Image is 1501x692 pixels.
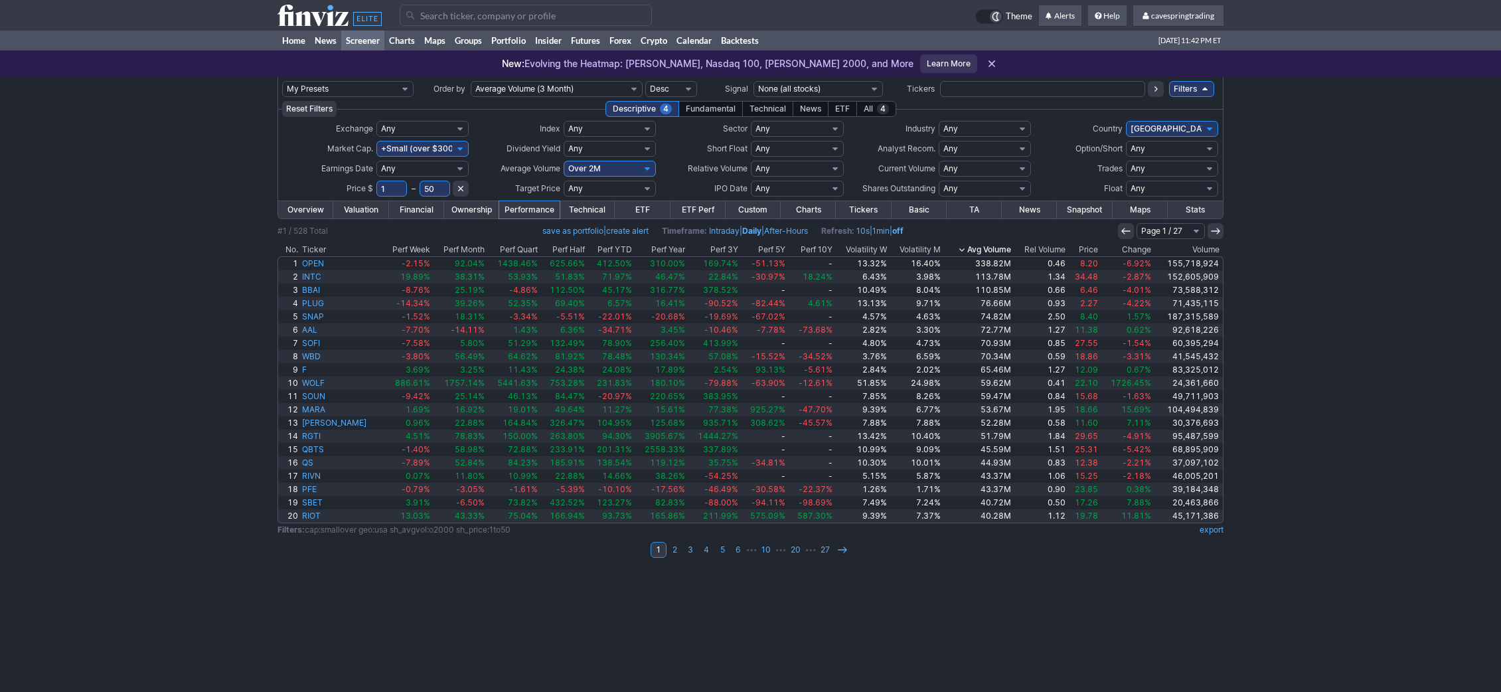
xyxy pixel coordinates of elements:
span: 25.19% [455,285,485,295]
span: 132.49% [550,338,585,348]
a: 2.84% [834,363,889,377]
span: -1.54% [1123,338,1151,348]
span: 27.55 [1075,338,1098,348]
span: 1.57% [1127,311,1151,321]
a: -34.71% [587,323,634,337]
a: 27.55 [1067,337,1100,350]
a: -3.34% [487,310,540,323]
a: 70.93M [943,337,1013,350]
a: 22.84% [687,270,740,284]
a: 4.63% [889,310,943,323]
a: 413.99% [687,337,740,350]
span: 413.99% [703,338,738,348]
span: 130.34% [650,351,685,361]
span: 1438.46% [497,258,538,268]
a: 69.40% [540,297,587,310]
a: 4.61% [787,297,834,310]
a: 10.49% [834,284,889,297]
a: 70.34M [943,350,1013,363]
a: -30.97% [740,270,787,284]
a: 130.34% [634,350,687,363]
span: 11.38 [1075,325,1098,335]
span: 3.45% [661,325,685,335]
a: 60,395,294 [1153,337,1223,350]
a: 0.46 [1013,257,1067,270]
div: Descriptive [605,101,679,117]
span: 69.40% [555,298,585,308]
a: 45.17% [587,284,634,297]
span: 5.80% [460,338,485,348]
span: -3.31% [1123,351,1151,361]
a: 412.50% [587,257,634,270]
a: 78.48% [587,350,634,363]
span: 316.77% [650,285,685,295]
a: 74.82M [943,310,1013,323]
a: -4.22% [1100,297,1153,310]
span: 38.31% [455,272,485,282]
a: 3.45% [634,323,687,337]
div: News [793,101,829,117]
a: 4 [278,297,300,310]
a: -19.69% [687,310,740,323]
a: Portfolio [487,31,530,50]
a: 78.90% [587,337,634,350]
span: -7.58% [402,338,430,348]
a: Valuation [333,201,388,218]
a: -51.13% [740,257,787,270]
span: -4.22% [1123,298,1151,308]
a: -15.52% [740,350,787,363]
span: -7.70% [402,325,430,335]
a: - [787,310,834,323]
a: Learn More [920,54,977,73]
a: 71,435,115 [1153,297,1223,310]
a: 92,618,226 [1153,323,1223,337]
span: -3.34% [509,311,538,321]
a: 0.67% [1100,363,1153,377]
a: -67.02% [740,310,787,323]
span: 22.84% [708,272,738,282]
a: 6 [278,323,300,337]
span: 39.26% [455,298,485,308]
a: 8.40 [1067,310,1100,323]
a: 1.34 [1013,270,1067,284]
a: Custom [726,201,781,218]
span: 1.43% [513,325,538,335]
a: 6.57% [587,297,634,310]
a: 12.09 [1067,363,1100,377]
a: -14.34% [382,297,432,310]
span: 81.92% [555,351,585,361]
a: Futures [566,31,605,50]
a: Filters [1169,81,1214,97]
a: 152,605,909 [1153,270,1223,284]
a: 110.85M [943,284,1013,297]
a: INTC [300,270,382,284]
a: 6.36% [540,323,587,337]
a: 112.50% [540,284,587,297]
span: 3.69% [406,365,430,375]
a: 169.74% [687,257,740,270]
a: 113.78M [943,270,1013,284]
a: 16.41% [634,297,687,310]
a: 16.40% [889,257,943,270]
span: -7.78% [757,325,785,335]
a: 3 [278,284,300,297]
a: 81.92% [540,350,587,363]
span: -3.80% [402,351,430,361]
a: 1min [872,226,890,236]
span: -4.86% [509,285,538,295]
a: 187,315,589 [1153,310,1223,323]
span: -1.52% [402,311,430,321]
span: -30.97% [751,272,785,282]
span: -34.52% [799,351,832,361]
a: -10.46% [687,323,740,337]
a: 56.49% [432,350,487,363]
div: Fundamental [678,101,743,117]
span: 16.41% [655,298,685,308]
a: Groups [450,31,487,50]
a: 24.38% [540,363,587,377]
a: 132.49% [540,337,587,350]
a: Overview [278,201,333,218]
span: 18.31% [455,311,485,321]
span: 71.97% [602,272,632,282]
span: 78.48% [602,351,632,361]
